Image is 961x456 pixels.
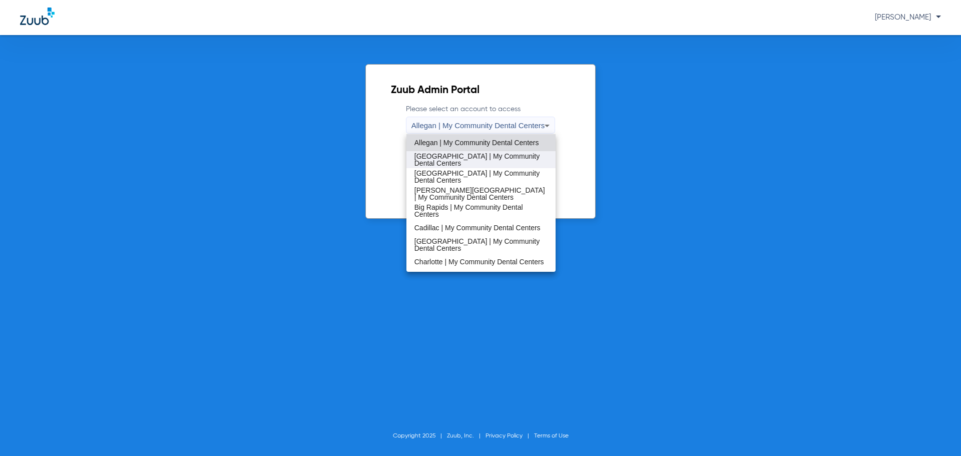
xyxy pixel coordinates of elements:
span: Charlotte | My Community Dental Centers [414,258,544,265]
span: Big Rapids | My Community Dental Centers [414,204,548,218]
span: [GEOGRAPHIC_DATA] | My Community Dental Centers [414,238,548,252]
span: [PERSON_NAME][GEOGRAPHIC_DATA] | My Community Dental Centers [414,187,548,201]
span: [GEOGRAPHIC_DATA] | My Community Dental Centers [414,170,548,184]
span: Cadillac | My Community Dental Centers [414,224,541,231]
iframe: Chat Widget [911,408,961,456]
span: [GEOGRAPHIC_DATA] | My Community Dental Centers [414,153,548,167]
span: Allegan | My Community Dental Centers [414,139,539,146]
